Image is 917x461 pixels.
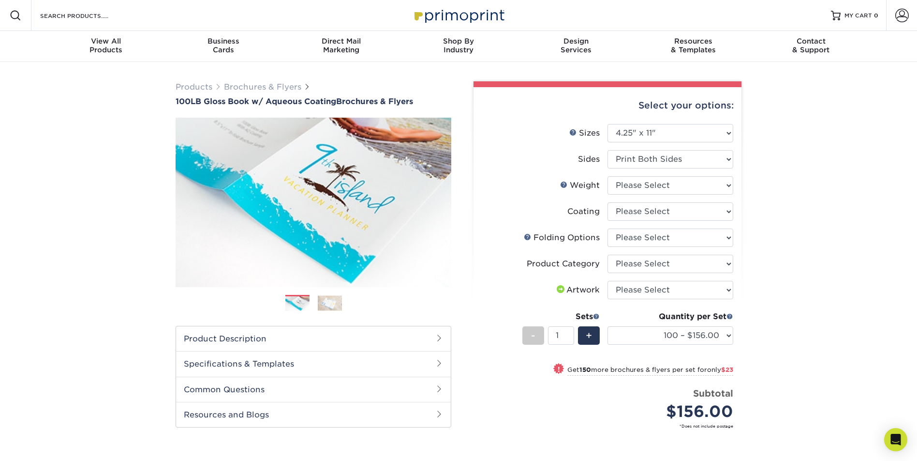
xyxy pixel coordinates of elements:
[517,37,635,46] span: Design
[282,31,400,62] a: Direct MailMarketing
[615,400,733,423] div: $156.00
[176,97,451,106] a: 100LB Gloss Book w/ Aqueous CoatingBrochures & Flyers
[635,37,752,54] div: & Templates
[481,87,734,124] div: Select your options:
[721,366,733,373] span: $23
[176,351,451,376] h2: Specifications & Templates
[635,31,752,62] a: Resources& Templates
[176,377,451,402] h2: Common Questions
[560,180,600,191] div: Weight
[224,82,301,92] a: Brochures & Flyers
[285,295,310,312] img: Brochures & Flyers 01
[567,206,600,217] div: Coating
[400,37,518,54] div: Industry
[752,31,870,62] a: Contact& Support
[165,31,282,62] a: BusinessCards
[531,328,535,343] span: -
[752,37,870,46] span: Contact
[752,37,870,54] div: & Support
[165,37,282,46] span: Business
[635,37,752,46] span: Resources
[176,402,451,427] h2: Resources and Blogs
[176,107,451,298] img: 100LB Gloss Book<br/>w/ Aqueous Coating 01
[400,31,518,62] a: Shop ByIndustry
[489,423,733,429] small: *Does not include postage
[874,12,878,19] span: 0
[39,10,133,21] input: SEARCH PRODUCTS.....
[410,5,507,26] img: Primoprint
[47,37,165,54] div: Products
[579,366,591,373] strong: 150
[844,12,872,20] span: MY CART
[282,37,400,54] div: Marketing
[176,97,451,106] h1: Brochures & Flyers
[176,82,212,92] a: Products
[693,388,733,399] strong: Subtotal
[47,37,165,46] span: View All
[165,37,282,54] div: Cards
[522,311,600,323] div: Sets
[47,31,165,62] a: View AllProducts
[567,366,733,376] small: Get more brochures & flyers per set for
[282,37,400,46] span: Direct Mail
[517,31,635,62] a: DesignServices
[558,364,560,374] span: !
[318,295,342,310] img: Brochures & Flyers 02
[884,428,907,451] div: Open Intercom Messenger
[524,232,600,244] div: Folding Options
[527,258,600,270] div: Product Category
[400,37,518,46] span: Shop By
[176,326,451,351] h2: Product Description
[555,284,600,296] div: Artwork
[607,311,733,323] div: Quantity per Set
[578,154,600,165] div: Sides
[569,127,600,139] div: Sizes
[517,37,635,54] div: Services
[586,328,592,343] span: +
[707,366,733,373] span: only
[176,97,336,106] span: 100LB Gloss Book w/ Aqueous Coating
